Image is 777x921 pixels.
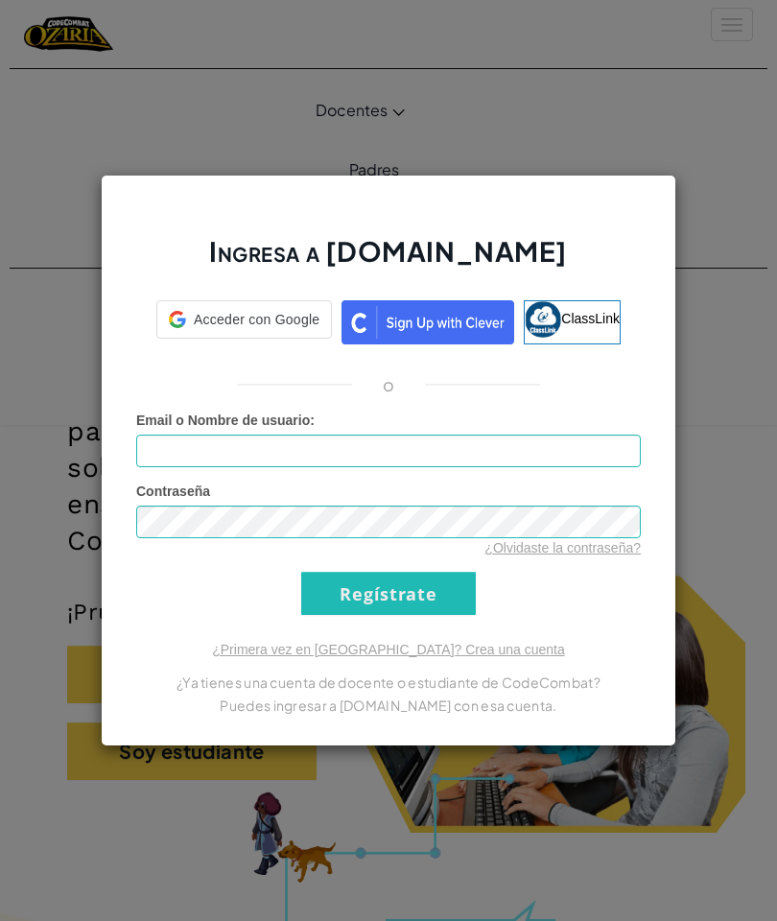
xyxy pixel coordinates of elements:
img: classlink-logo-small.png [525,301,561,338]
p: Puedes ingresar a [DOMAIN_NAME] con esa cuenta. [136,694,641,717]
span: ClassLink [561,311,620,326]
span: Acceder con Google [194,310,319,329]
label: : [136,411,315,430]
h2: Ingresa a [DOMAIN_NAME] [136,233,641,289]
img: clever_sso_button@2x.png [341,300,514,344]
span: Email o Nombre de usuario [136,413,310,428]
p: o [383,373,394,396]
span: Contraseña [136,484,210,499]
div: Acceder con Google [156,300,332,339]
a: ¿Olvidaste la contraseña? [484,540,641,555]
p: ¿Ya tienes una cuenta de docente o estudiante de CodeCombat? [136,671,641,694]
a: Acceder con Google [156,300,332,344]
input: Regístrate [301,572,476,615]
a: ¿Primera vez en [GEOGRAPHIC_DATA]? Crea una cuenta [212,642,565,657]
